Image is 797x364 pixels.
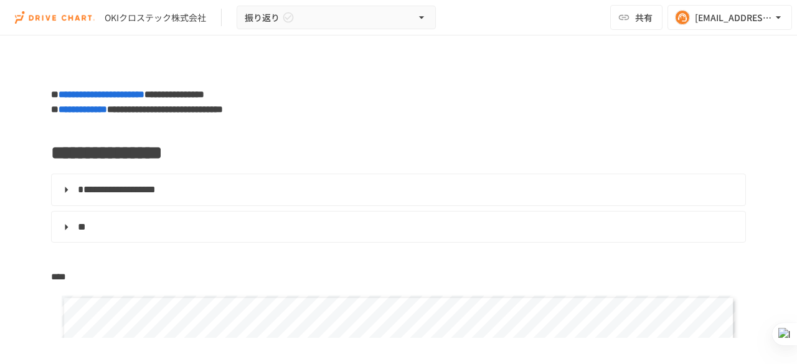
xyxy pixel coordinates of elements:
[245,10,280,26] span: 振り返り
[667,5,792,30] button: [EMAIL_ADDRESS][DOMAIN_NAME]
[635,11,653,24] span: 共有
[695,10,772,26] div: [EMAIL_ADDRESS][DOMAIN_NAME]
[105,11,206,24] div: OKIクロステック株式会社
[237,6,436,30] button: 振り返り
[610,5,663,30] button: 共有
[15,7,95,27] img: i9VDDS9JuLRLX3JIUyK59LcYp6Y9cayLPHs4hOxMB9W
